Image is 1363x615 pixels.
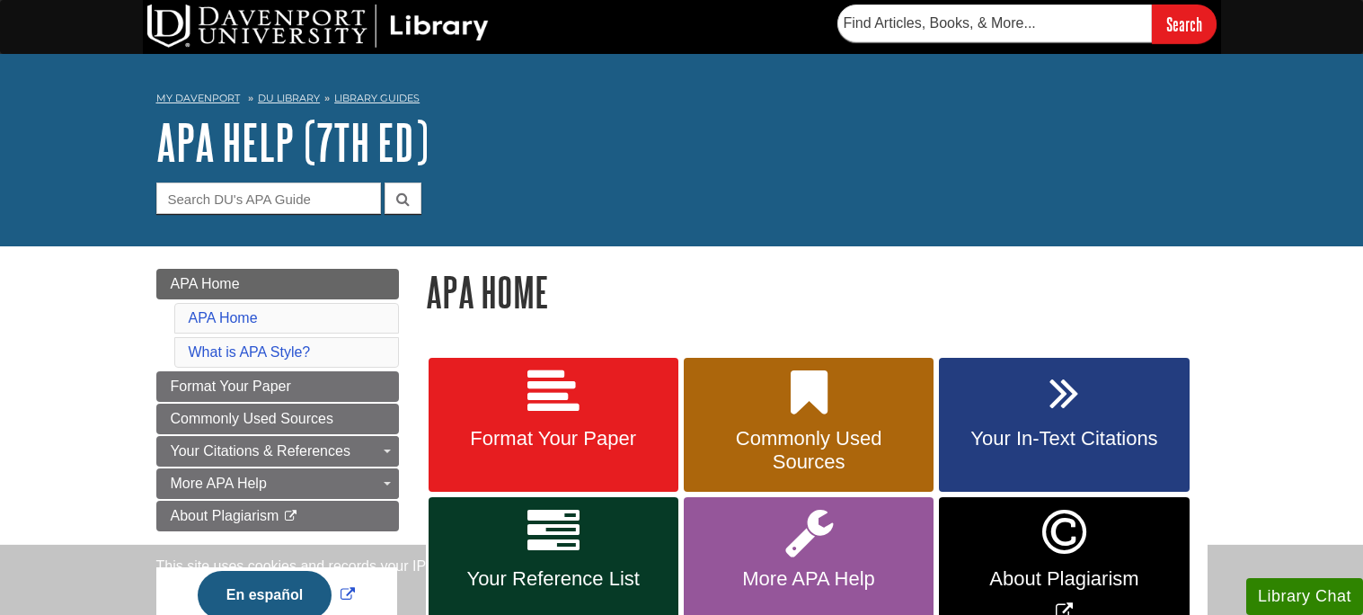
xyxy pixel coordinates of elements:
[837,4,1152,42] input: Find Articles, Books, & More...
[1246,578,1363,615] button: Library Chat
[837,4,1217,43] form: Searches DU Library's articles, books, and more
[156,91,240,106] a: My Davenport
[193,587,359,602] a: Link opens in new window
[697,427,920,474] span: Commonly Used Sources
[334,92,420,104] a: Library Guides
[171,379,291,394] span: Format Your Paper
[442,567,665,591] span: Your Reference List
[156,404,399,434] a: Commonly Used Sources
[156,114,429,170] a: APA Help (7th Ed)
[171,276,240,291] span: APA Home
[171,411,333,426] span: Commonly Used Sources
[156,269,399,299] a: APA Home
[156,501,399,531] a: About Plagiarism
[1152,4,1217,43] input: Search
[258,92,320,104] a: DU Library
[952,567,1175,591] span: About Plagiarism
[156,436,399,467] a: Your Citations & References
[697,567,920,591] span: More APA Help
[429,358,678,493] a: Format Your Paper
[939,358,1189,493] a: Your In-Text Citations
[189,344,311,360] a: What is APA Style?
[952,427,1175,450] span: Your In-Text Citations
[147,4,489,48] img: DU Library
[684,358,934,493] a: Commonly Used Sources
[156,468,399,499] a: More APA Help
[171,476,267,491] span: More APA Help
[283,511,298,522] i: This link opens in a new window
[156,183,381,214] input: Search DU's APA Guide
[442,427,665,450] span: Format Your Paper
[171,508,279,523] span: About Plagiarism
[156,86,1208,115] nav: breadcrumb
[156,371,399,402] a: Format Your Paper
[426,269,1208,315] h1: APA Home
[189,310,258,325] a: APA Home
[171,443,350,459] span: Your Citations & References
